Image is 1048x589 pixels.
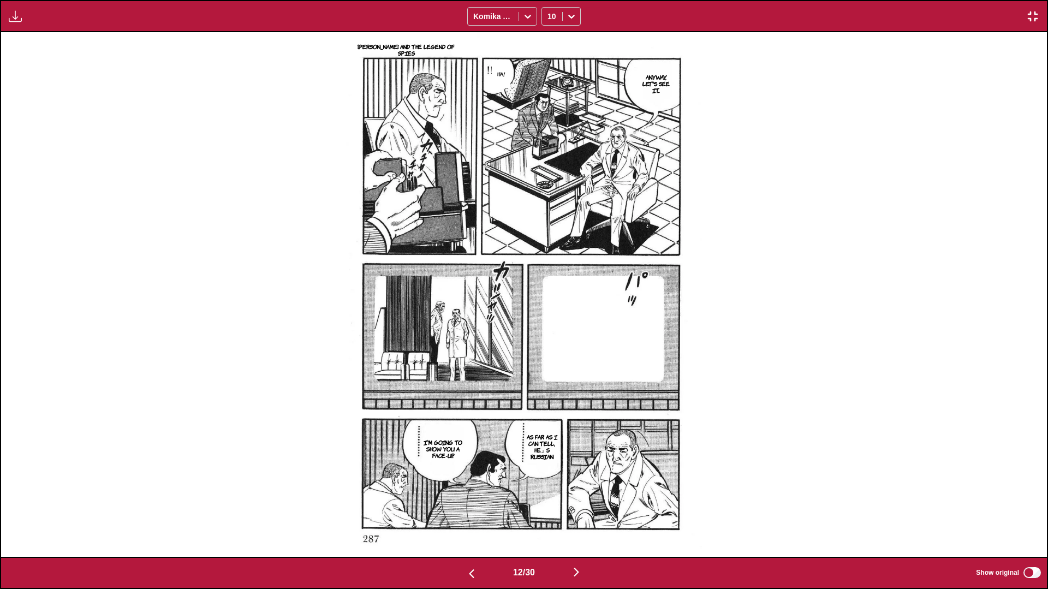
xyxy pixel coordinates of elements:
span: 12 / 30 [513,568,535,578]
p: [PERSON_NAME] and the legend of spies [351,41,462,58]
img: Next page [570,566,583,579]
img: Previous page [465,567,478,580]
p: Ha! [495,68,507,79]
img: Manga Panel [346,32,702,557]
p: I'm going to show you a face-up. [417,437,468,461]
span: Show original [976,569,1019,576]
p: As far as I can tell, he」s Russian [522,431,562,462]
img: Download translated images [9,10,22,23]
input: Show original [1023,567,1041,578]
p: Anyway, let's see it... [638,72,675,96]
